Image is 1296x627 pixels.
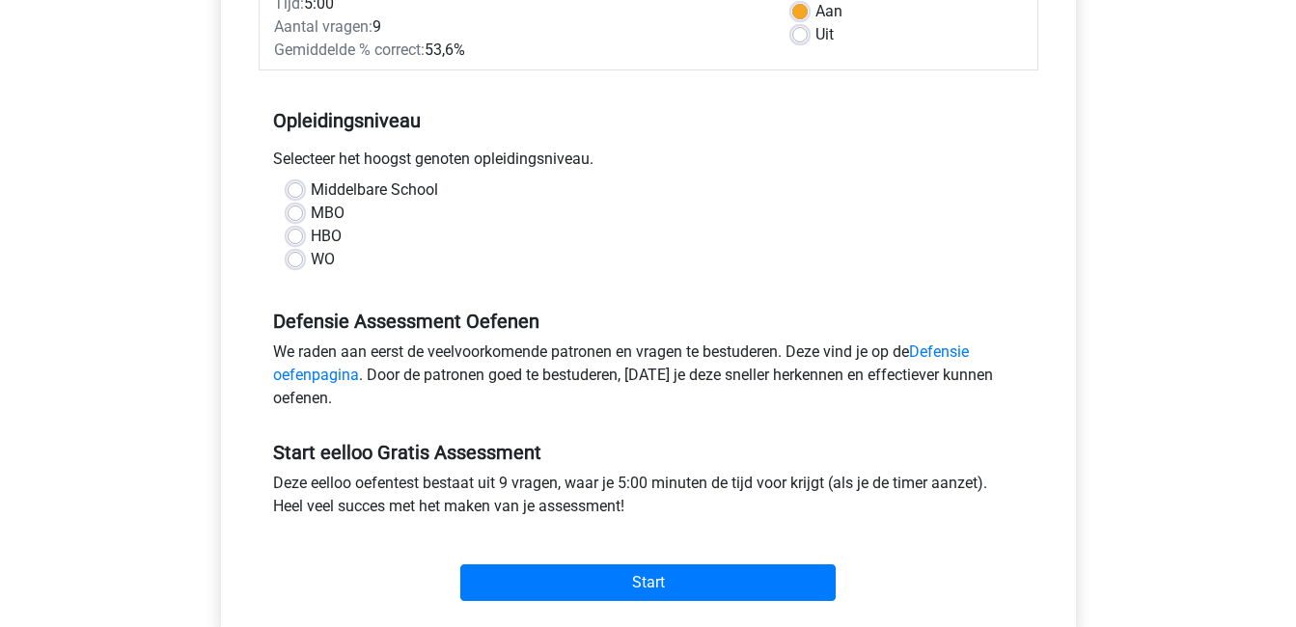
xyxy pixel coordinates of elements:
[273,101,1024,140] h5: Opleidingsniveau
[259,341,1038,418] div: We raden aan eerst de veelvoorkomende patronen en vragen te bestuderen. Deze vind je op de . Door...
[815,23,834,46] label: Uit
[259,472,1038,526] div: Deze eelloo oefentest bestaat uit 9 vragen, waar je 5:00 minuten de tijd voor krijgt (als je de t...
[311,178,438,202] label: Middelbare School
[311,248,335,271] label: WO
[260,39,778,62] div: 53,6%
[260,15,778,39] div: 9
[274,41,425,59] span: Gemiddelde % correct:
[273,441,1024,464] h5: Start eelloo Gratis Assessment
[273,310,1024,333] h5: Defensie Assessment Oefenen
[259,148,1038,178] div: Selecteer het hoogst genoten opleidingsniveau.
[460,564,836,601] input: Start
[274,17,372,36] span: Aantal vragen:
[311,202,345,225] label: MBO
[311,225,342,248] label: HBO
